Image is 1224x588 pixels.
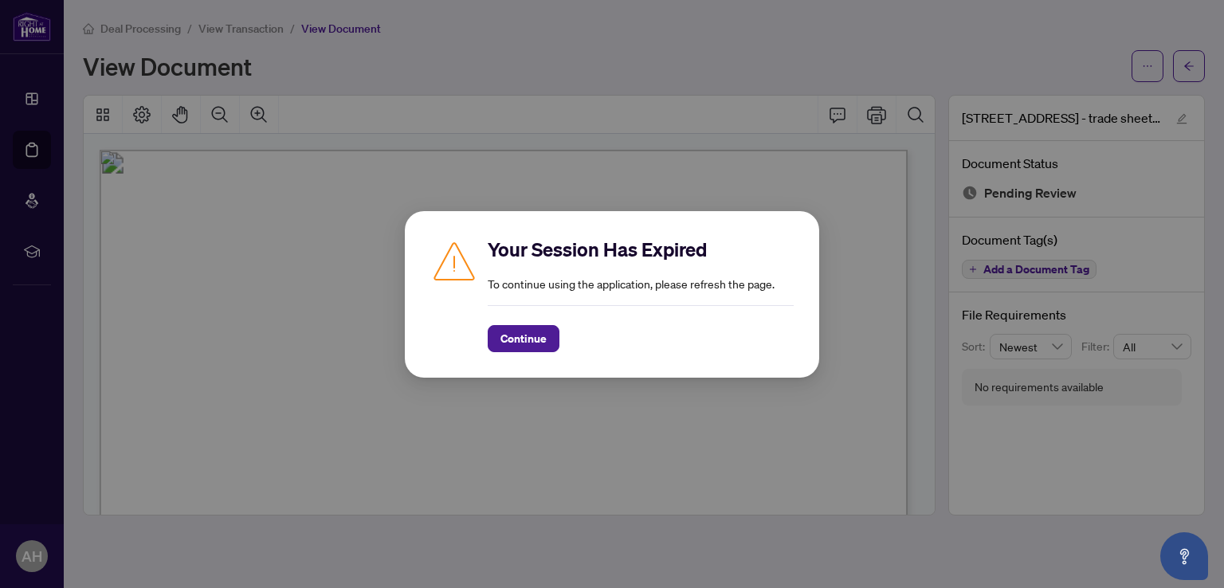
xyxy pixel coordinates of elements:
[1160,532,1208,580] button: Open asap
[500,326,547,351] span: Continue
[488,237,794,352] div: To continue using the application, please refresh the page.
[488,325,559,352] button: Continue
[430,237,478,284] img: Caution icon
[488,237,794,262] h2: Your Session Has Expired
